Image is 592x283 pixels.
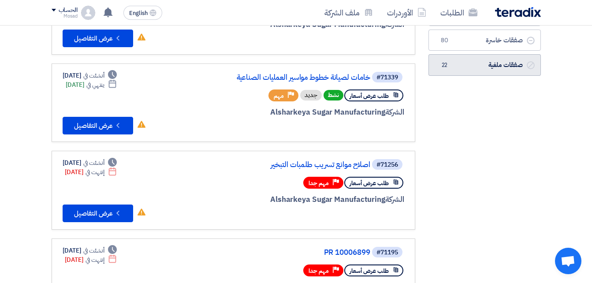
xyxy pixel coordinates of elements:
span: طلب عرض أسعار [350,267,389,275]
a: خامات لصيانة خطوط مواسير العمليات الصناعية [194,74,370,82]
span: أنشئت في [83,246,104,255]
div: جديد [300,90,322,101]
button: عرض التفاصيل [63,117,133,134]
span: أنشئت في [83,158,104,168]
span: الشركة [385,194,404,205]
span: مهم جدا [309,267,329,275]
div: Alsharkeya Sugar Manufacturing [192,107,404,118]
span: 80 [439,36,450,45]
span: مهم جدا [309,179,329,187]
div: #71339 [376,74,398,81]
span: English [129,10,148,16]
div: [DATE] [66,80,117,89]
div: [DATE] [65,255,117,264]
span: نشط [324,90,343,101]
a: صفقات ملغية22 [428,54,541,76]
div: [DATE] [63,246,117,255]
span: الشركة [385,107,404,118]
button: عرض التفاصيل [63,205,133,222]
div: #71195 [376,249,398,256]
a: PR 10006899 [194,249,370,257]
a: ملف الشركة [317,2,380,23]
a: الطلبات [433,2,484,23]
div: Open chat [555,248,581,274]
div: Alsharkeya Sugar Manufacturing [192,194,404,205]
span: أنشئت في [83,71,104,80]
img: Teradix logo [495,7,541,17]
div: الحساب [59,7,78,14]
span: 22 [439,61,450,70]
span: مهم [274,92,284,100]
div: [DATE] [63,71,117,80]
button: English [123,6,162,20]
div: [DATE] [63,158,117,168]
a: اصلاح موانع تسريب طلمبات التبخير [194,161,370,169]
span: طلب عرض أسعار [350,92,389,100]
a: صفقات خاسرة80 [428,30,541,51]
span: إنتهت في [86,255,104,264]
div: Mosad [52,14,78,19]
span: طلب عرض أسعار [350,179,389,187]
img: profile_test.png [81,6,95,20]
div: [DATE] [65,168,117,177]
div: #71256 [376,162,398,168]
span: إنتهت في [86,168,104,177]
button: عرض التفاصيل [63,30,133,47]
span: ينتهي في [86,80,104,89]
a: الأوردرات [380,2,433,23]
